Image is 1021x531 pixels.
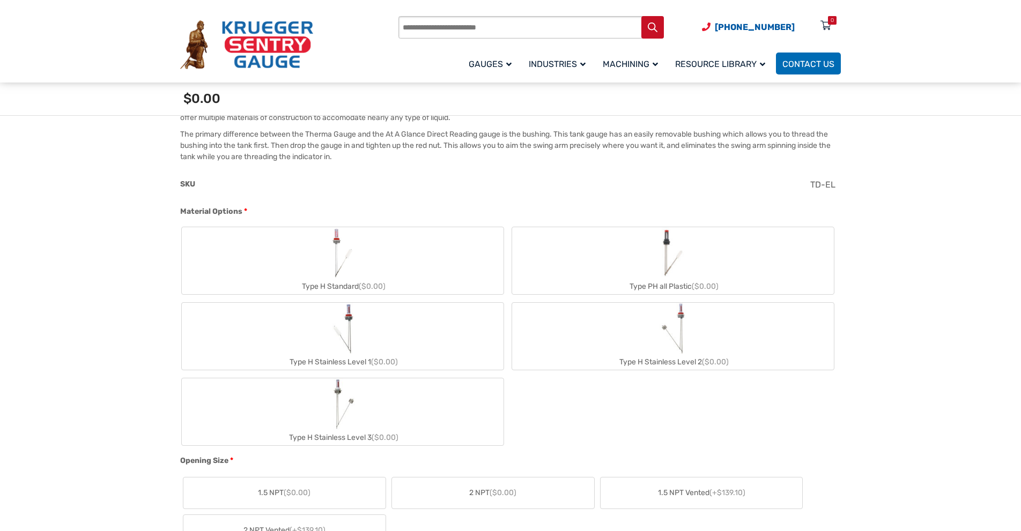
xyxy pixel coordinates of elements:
span: Machining [603,59,658,69]
div: Type H Standard [182,279,504,294]
span: ($0.00) [371,357,398,367]
div: Type H Stainless Level 2 [512,354,834,370]
span: $0.00 [183,91,220,106]
span: 1.5 NPT Vented [658,487,745,498]
label: Type H Stainless Level 1 [182,303,504,370]
abbr: required [230,455,233,466]
span: ($0.00) [284,488,310,497]
span: ($0.00) [359,282,386,291]
div: Type H Stainless Level 1 [182,354,504,370]
div: Type H Stainless Level 3 [182,430,504,445]
span: Gauges [469,59,512,69]
label: Type H Stainless Level 2 [512,303,834,370]
a: Industries [522,51,596,76]
label: Type PH all Plastic [512,227,834,294]
div: 0 [831,16,834,25]
span: Industries [529,59,586,69]
span: 2 NPT [469,487,516,498]
span: Material Options [180,207,242,216]
p: The primary difference between the Therma Gauge and the At A Glance Direct Reading gauge is the b... [180,129,841,162]
a: Machining [596,51,669,76]
span: Opening Size [180,456,228,465]
a: Resource Library [669,51,776,76]
span: (+$139.10) [709,488,745,497]
abbr: required [244,206,247,217]
div: Type PH all Plastic [512,279,834,294]
a: Contact Us [776,53,841,74]
span: [PHONE_NUMBER] [715,22,795,32]
a: Gauges [462,51,522,76]
span: Resource Library [675,59,765,69]
label: Type H Standard [182,227,504,294]
span: SKU [180,180,195,189]
img: Krueger Sentry Gauge [180,20,313,70]
span: ($0.00) [702,357,729,367]
span: TD-EL [810,180,835,190]
span: Contact Us [782,59,834,69]
span: ($0.00) [372,433,398,442]
span: ($0.00) [490,488,516,497]
span: ($0.00) [692,282,719,291]
span: 1.5 NPT [258,487,310,498]
label: Type H Stainless Level 3 [182,378,504,445]
a: Phone Number (920) 434-8860 [702,20,795,34]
